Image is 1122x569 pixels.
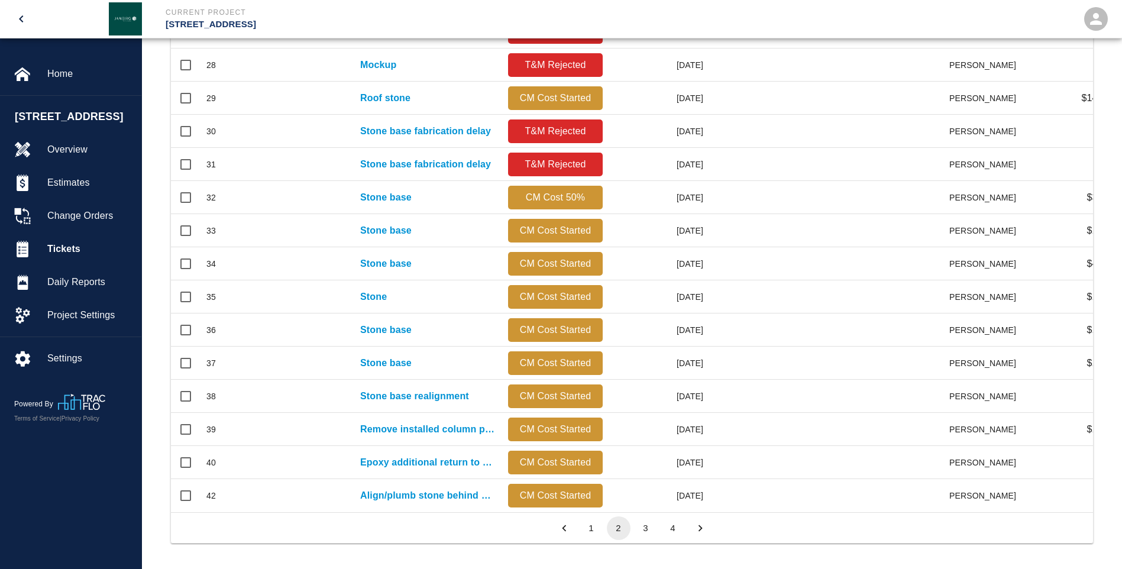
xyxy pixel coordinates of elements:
img: Janeiro Inc [109,2,142,35]
a: Epoxy additional return to O-2 stone on South side East of door [360,455,496,470]
div: [DATE] [609,214,709,247]
a: Stone base [360,323,412,337]
a: Terms of Service [14,415,60,422]
span: Settings [47,351,132,366]
span: Daily Reports [47,275,132,289]
div: [DATE] [609,82,709,115]
div: 33 [206,225,216,237]
a: Stone base realignment [360,389,469,403]
a: Align/plumb stone behind new steel column [360,489,496,503]
span: [STREET_ADDRESS] [15,109,135,125]
button: open drawer [7,5,35,33]
div: [PERSON_NAME] [950,446,1022,479]
div: [PERSON_NAME] [950,413,1022,446]
div: 34 [206,258,216,270]
div: [PERSON_NAME] [950,313,1022,347]
div: [PERSON_NAME] [950,148,1022,181]
button: Go to page 3 [634,516,658,540]
p: CM Cost Started [513,489,598,503]
p: Stone base [360,190,412,205]
div: 30 [206,125,216,137]
span: Estimates [47,176,132,190]
div: [PERSON_NAME] [950,280,1022,313]
span: Tickets [47,242,132,256]
div: 32 [206,192,216,203]
div: 39 [206,423,216,435]
img: TracFlo [58,394,105,410]
span: Change Orders [47,209,132,223]
p: [STREET_ADDRESS] [166,18,625,31]
div: 29 [206,92,216,104]
a: Mockup [360,58,396,72]
div: [PERSON_NAME] [950,347,1022,380]
div: 31 [206,159,216,170]
p: CM Cost 50% [513,190,598,205]
p: T&M Rejected [513,58,598,72]
p: CM Cost Started [513,257,598,271]
div: [DATE] [609,148,709,181]
div: [PERSON_NAME] [950,380,1022,413]
p: T&M Rejected [513,124,598,138]
div: [DATE] [609,115,709,148]
p: CM Cost Started [513,389,598,403]
div: [DATE] [609,280,709,313]
a: Remove installed column pieces [360,422,496,437]
button: Go to previous page [552,516,576,540]
a: Roof stone [360,91,410,105]
a: Stone base [360,224,412,238]
span: Project Settings [47,308,132,322]
div: 38 [206,390,216,402]
div: [DATE] [609,181,709,214]
div: 36 [206,324,216,336]
div: [PERSON_NAME] [950,247,1022,280]
div: [PERSON_NAME] [950,479,1022,512]
iframe: Chat Widget [1063,512,1122,569]
p: CM Cost Started [513,455,598,470]
div: [DATE] [609,247,709,280]
div: [PERSON_NAME] [950,49,1022,82]
p: CM Cost Started [513,422,598,437]
div: [PERSON_NAME] [950,214,1022,247]
p: CM Cost Started [513,224,598,238]
div: [DATE] [609,347,709,380]
p: CM Cost Started [513,323,598,337]
p: CM Cost Started [513,290,598,304]
p: CM Cost Started [513,91,598,105]
nav: pagination navigation [551,516,714,540]
a: Stone [360,290,387,304]
div: [PERSON_NAME] [950,82,1022,115]
p: CM Cost Started [513,356,598,370]
button: Go to next page [688,516,712,540]
span: Home [47,67,132,81]
p: Current Project [166,7,625,18]
a: Stone base [360,356,412,370]
div: [DATE] [609,313,709,347]
p: Powered By [14,399,58,409]
div: [PERSON_NAME] [950,115,1022,148]
button: Go to page 1 [580,516,603,540]
a: Stone base [360,257,412,271]
div: 28 [206,59,216,71]
div: 42 [206,490,216,502]
button: page 2 [607,516,630,540]
div: [DATE] [609,413,709,446]
div: [DATE] [609,479,709,512]
a: Privacy Policy [62,415,99,422]
a: Stone base fabrication delay [360,157,491,172]
a: Stone base fabrication delay [360,124,491,138]
p: T&M Rejected [513,157,598,172]
div: 40 [206,457,216,468]
div: [DATE] [609,446,709,479]
div: [PERSON_NAME] [950,181,1022,214]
